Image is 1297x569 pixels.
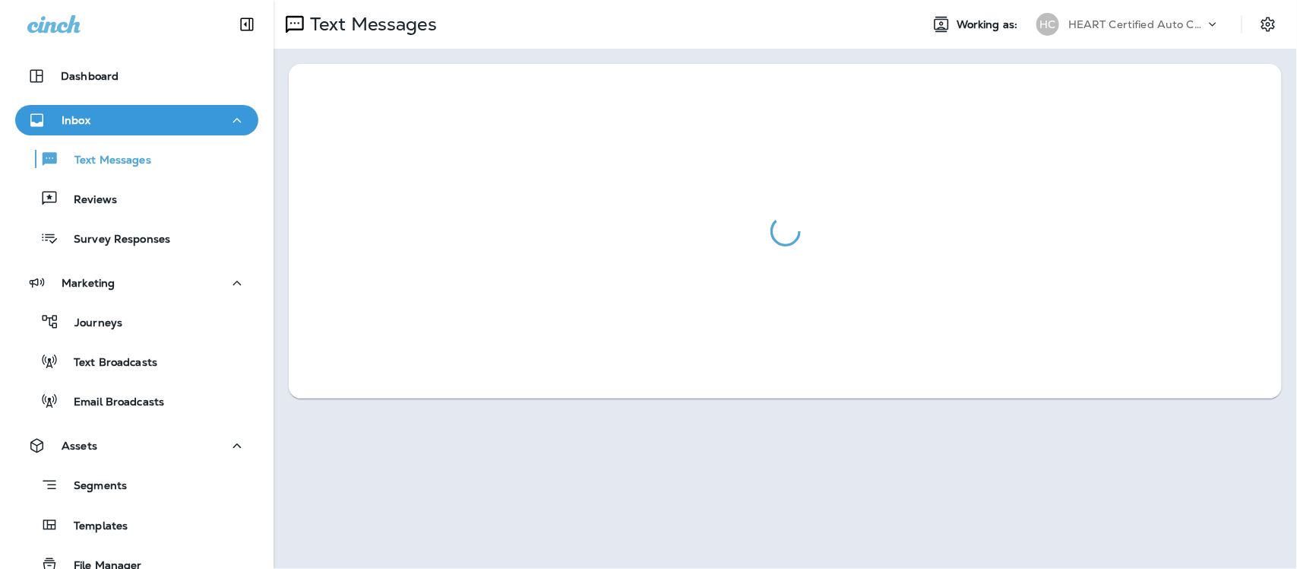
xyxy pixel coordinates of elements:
[59,356,157,370] p: Text Broadcasts
[15,469,258,501] button: Segments
[15,61,258,91] button: Dashboard
[15,385,258,417] button: Email Broadcasts
[59,396,164,410] p: Email Broadcasts
[1254,11,1282,38] button: Settings
[59,316,122,331] p: Journeys
[957,18,1021,31] span: Working as:
[62,114,90,126] p: Inbox
[1068,18,1205,30] p: HEART Certified Auto Care
[15,345,258,377] button: Text Broadcasts
[61,70,119,82] p: Dashboard
[15,105,258,135] button: Inbox
[15,183,258,215] button: Reviews
[59,193,117,208] p: Reviews
[59,520,128,534] p: Templates
[15,509,258,541] button: Templates
[15,222,258,254] button: Survey Responses
[304,13,437,36] p: Text Messages
[59,479,127,494] p: Segments
[1036,13,1059,36] div: HC
[15,143,258,175] button: Text Messages
[62,277,115,289] p: Marketing
[226,9,268,40] button: Collapse Sidebar
[59,154,151,168] p: Text Messages
[15,431,258,461] button: Assets
[62,440,97,452] p: Assets
[59,233,170,247] p: Survey Responses
[15,306,258,338] button: Journeys
[15,268,258,298] button: Marketing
